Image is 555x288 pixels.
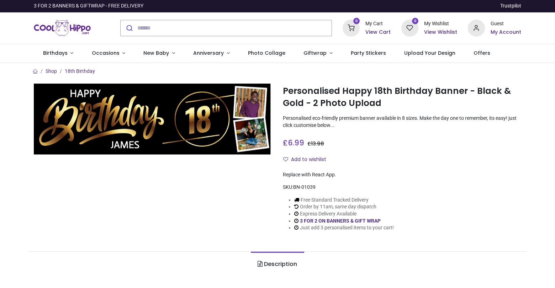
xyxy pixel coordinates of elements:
li: Order by 11am, same day dispatch [294,203,394,210]
div: SKU: [283,184,521,191]
span: Giftwrap [303,49,327,57]
span: BN-01039 [293,184,316,190]
img: Cool Hippo [34,18,91,38]
i: Add to wishlist [283,157,288,162]
div: Replace with React App. [283,171,521,178]
span: £ [307,140,324,147]
a: 18th Birthday [65,68,95,74]
li: Express Delivery Available [294,210,394,218]
sup: 0 [353,18,360,25]
li: Just add 3 personalised items to your cart! [294,224,394,231]
a: Description [251,252,304,277]
li: Free Standard Tracked Delivery [294,197,394,204]
a: View Cart [365,29,391,36]
p: Personalised eco-friendly premium banner available in 8 sizes. Make the day one to remember, its ... [283,115,521,129]
a: Birthdays [34,44,83,63]
a: 3 FOR 2 ON BANNERS & GIFT WRAP [300,218,381,224]
a: 0 [401,25,418,30]
a: Trustpilot [500,2,521,10]
a: My Account [491,29,521,36]
a: Giftwrap [294,44,342,63]
button: Add to wishlistAdd to wishlist [283,154,332,166]
span: £ [283,138,304,148]
span: Anniversary [193,49,224,57]
span: Offers [474,49,490,57]
a: View Wishlist [424,29,457,36]
span: 13.98 [311,140,324,147]
a: Occasions [83,44,134,63]
span: Occasions [92,49,120,57]
a: 0 [343,25,360,30]
div: My Wishlist [424,20,457,27]
div: 3 FOR 2 BANNERS & GIFTWRAP - FREE DELIVERY [34,2,143,10]
span: Birthdays [43,49,68,57]
div: My Cart [365,20,391,27]
a: New Baby [134,44,184,63]
img: Personalised Happy 18th Birthday Banner - Black & Gold - 2 Photo Upload [34,84,272,155]
a: Shop [46,68,57,74]
span: Photo Collage [248,49,285,57]
span: Party Stickers [351,49,386,57]
span: Upload Your Design [404,49,455,57]
a: Anniversary [184,44,239,63]
h1: Personalised Happy 18th Birthday Banner - Black & Gold - 2 Photo Upload [283,85,521,110]
div: Guest [491,20,521,27]
button: Submit [121,20,137,36]
sup: 0 [412,18,419,25]
span: 6.99 [288,138,304,148]
span: New Baby [143,49,169,57]
a: Logo of Cool Hippo [34,18,91,38]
